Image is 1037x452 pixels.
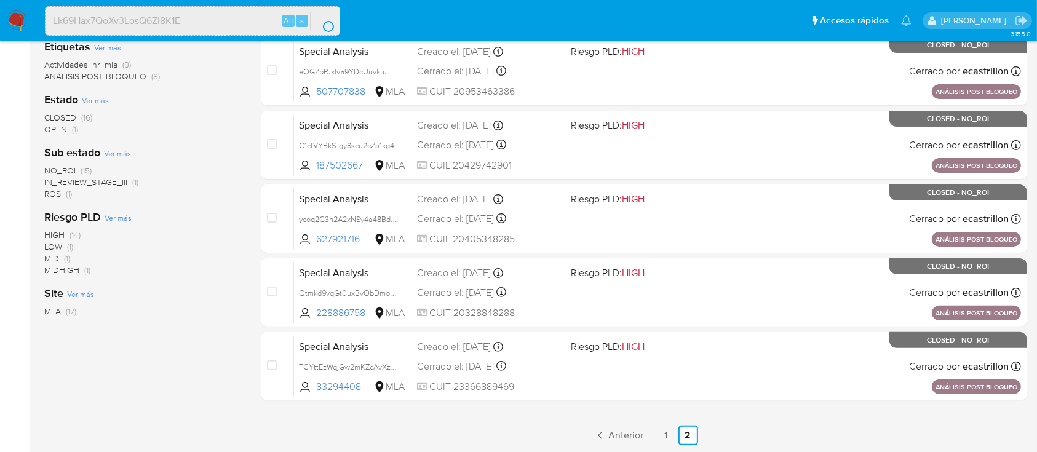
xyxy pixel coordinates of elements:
span: s [300,15,304,26]
span: Alt [284,15,293,26]
input: Buscar usuario o caso... [46,13,340,29]
button: search-icon [310,12,335,30]
p: ezequiel.castrillon@mercadolibre.com [941,15,1011,26]
span: Accesos rápidos [820,14,889,27]
span: 3.155.0 [1011,29,1031,39]
a: Notificaciones [901,15,912,26]
a: Salir [1015,14,1028,27]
